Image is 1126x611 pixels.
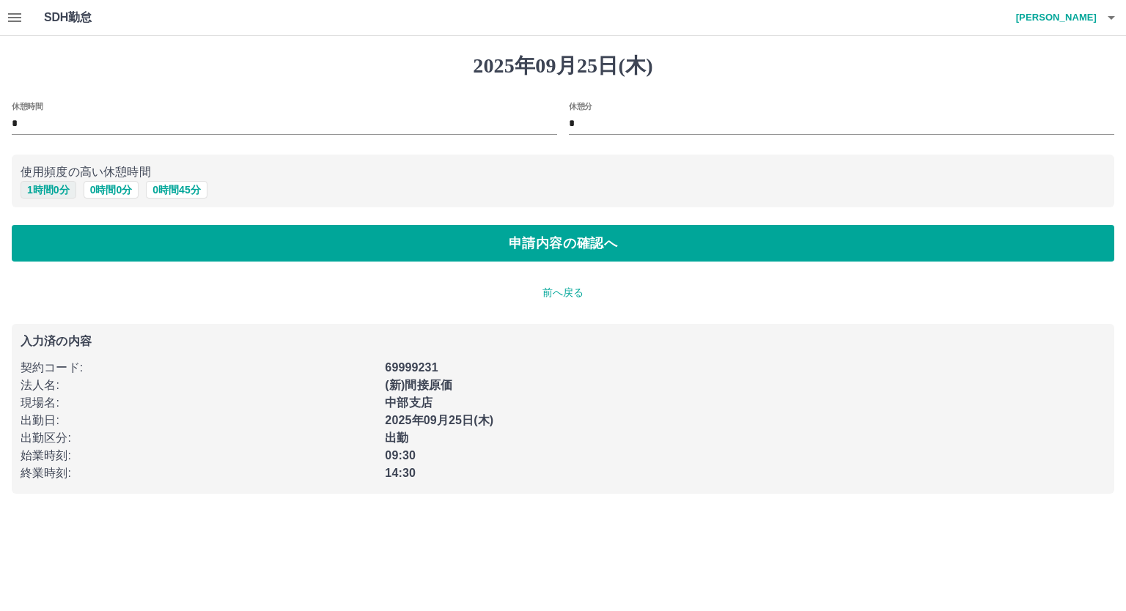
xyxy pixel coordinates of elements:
h1: 2025年09月25日(木) [12,53,1114,78]
p: 出勤区分 : [21,429,376,447]
button: 0時間45分 [146,181,207,199]
button: 申請内容の確認へ [12,225,1114,262]
button: 1時間0分 [21,181,76,199]
b: 中部支店 [385,396,433,409]
button: 0時間0分 [84,181,139,199]
p: 使用頻度の高い休憩時間 [21,163,1105,181]
b: (新)間接原価 [385,379,452,391]
p: 前へ戻る [12,285,1114,300]
b: 09:30 [385,449,416,462]
p: 出勤日 : [21,412,376,429]
label: 休憩時間 [12,100,43,111]
b: 69999231 [385,361,438,374]
p: 入力済の内容 [21,336,1105,347]
b: 出勤 [385,432,408,444]
p: 終業時刻 : [21,464,376,482]
p: 始業時刻 : [21,447,376,464]
p: 現場名 : [21,394,376,412]
label: 休憩分 [569,100,592,111]
p: 契約コード : [21,359,376,377]
p: 法人名 : [21,377,376,394]
b: 14:30 [385,467,416,479]
b: 2025年09月25日(木) [385,414,493,426]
